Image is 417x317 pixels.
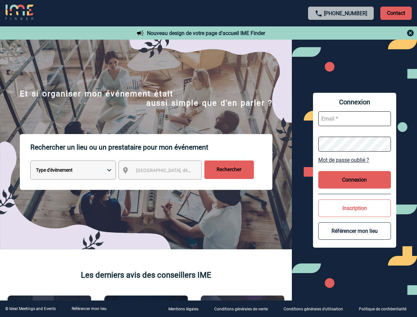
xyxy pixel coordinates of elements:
[354,306,417,312] a: Politique de confidentialité
[318,111,391,126] input: Email *
[359,307,406,312] p: Politique de confidentialité
[136,168,228,173] span: [GEOGRAPHIC_DATA], département, région...
[209,306,278,312] a: Conditions générales de vente
[30,134,272,160] p: Rechercher un lieu ou un prestataire pour mon événement
[168,307,198,312] p: Mentions légales
[72,306,107,311] a: Référencer mon lieu
[284,307,343,312] p: Conditions générales d'utilisation
[214,307,268,312] p: Conditions générales de vente
[204,160,254,179] input: Rechercher
[318,171,391,189] button: Connexion
[5,306,56,311] div: © Ideal Meetings and Events
[278,306,354,312] a: Conditions générales d'utilisation
[315,10,323,18] img: call-24-px.png
[318,222,391,240] button: Référencer mon lieu
[318,157,391,163] a: Mot de passe oublié ?
[380,7,412,20] p: Contact
[318,199,391,217] button: Inscription
[318,98,391,106] span: Connexion
[163,306,209,312] a: Mentions légales
[324,10,367,17] a: [PHONE_NUMBER]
